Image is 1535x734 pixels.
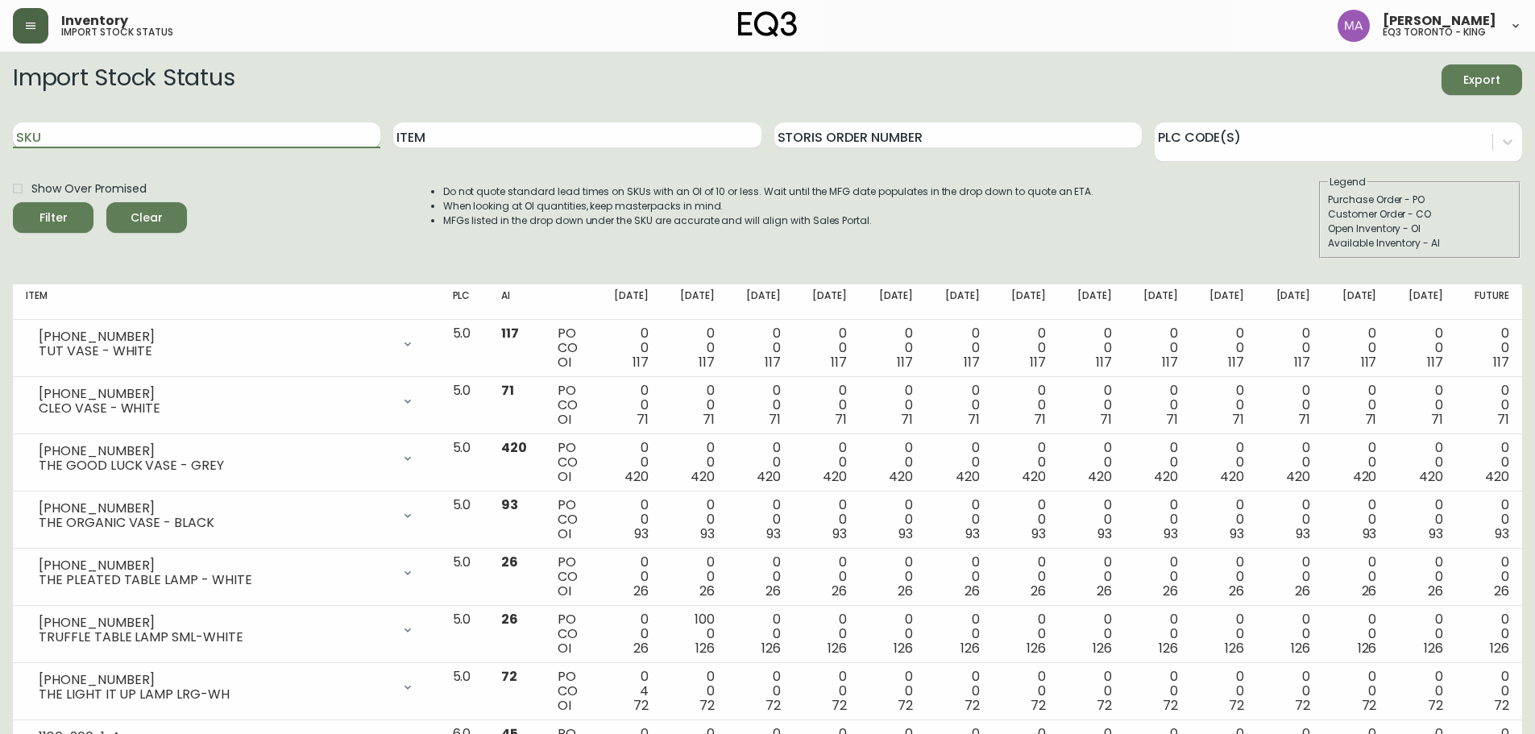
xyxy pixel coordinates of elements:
span: 93 [832,525,847,543]
div: 0 0 [741,670,781,713]
div: 0 0 [939,326,979,370]
div: Available Inventory - AI [1328,236,1512,251]
span: 71 [637,410,649,429]
div: 0 0 [674,555,715,599]
div: 0 0 [873,612,913,656]
span: 93 [1164,525,1178,543]
span: 72 [1295,696,1310,715]
th: [DATE] [662,284,728,320]
div: 0 0 [807,326,847,370]
div: 0 0 [1469,384,1509,427]
th: [DATE] [728,284,794,320]
div: 0 0 [674,384,715,427]
div: 0 0 [741,326,781,370]
span: 420 [691,467,715,486]
span: 26 [965,582,980,600]
div: PO CO [558,441,583,484]
span: 126 [1159,639,1178,657]
span: 117 [1162,353,1178,371]
div: [PHONE_NUMBER]THE ORGANIC VASE - BLACK [26,498,427,533]
div: [PHONE_NUMBER]TUT VASE - WHITE [26,326,427,362]
div: THE ORGANIC VASE - BLACK [39,516,392,530]
div: Open Inventory - OI [1328,222,1512,236]
div: 0 0 [674,441,715,484]
div: 0 0 [1402,441,1442,484]
span: 71 [501,381,514,400]
td: 5.0 [440,663,488,720]
span: 117 [964,353,980,371]
span: 420 [889,467,913,486]
span: 93 [1031,525,1046,543]
div: PO CO [558,326,583,370]
span: 26 [832,582,847,600]
div: [PHONE_NUMBER] [39,387,392,401]
div: 0 0 [1204,498,1244,541]
th: [DATE] [794,284,860,320]
div: 0 0 [1072,670,1112,713]
span: 93 [898,525,913,543]
div: Filter [39,208,68,228]
span: 126 [1225,639,1244,657]
span: 93 [634,525,649,543]
div: 0 0 [939,555,979,599]
span: 93 [700,525,715,543]
span: 72 [633,696,649,715]
span: OI [558,696,571,715]
div: PO CO [558,670,583,713]
span: 117 [897,353,913,371]
h5: import stock status [61,27,173,37]
div: 0 0 [939,670,979,713]
div: 0 0 [1402,498,1442,541]
div: 0 0 [1072,612,1112,656]
div: 0 0 [939,384,979,427]
div: 0 0 [1270,441,1310,484]
div: 0 0 [1138,670,1178,713]
div: THE GOOD LUCK VASE - GREY [39,458,392,473]
div: 0 0 [1138,326,1178,370]
div: 0 0 [1469,670,1509,713]
div: 0 0 [1006,498,1046,541]
span: 26 [1097,582,1112,600]
div: 0 0 [873,670,913,713]
span: 117 [501,324,519,342]
div: [PHONE_NUMBER] [39,558,392,573]
div: 0 0 [1006,670,1046,713]
span: Show Over Promised [31,180,147,197]
div: 0 0 [873,498,913,541]
div: 0 0 [1270,612,1310,656]
span: 93 [1097,525,1112,543]
div: 0 0 [1072,498,1112,541]
span: 26 [1031,582,1046,600]
div: PO CO [558,612,583,656]
span: 71 [703,410,715,429]
span: 72 [1097,696,1112,715]
div: 0 0 [1006,612,1046,656]
span: 93 [1495,525,1509,543]
div: 0 0 [1336,441,1376,484]
span: 71 [769,410,781,429]
span: 126 [1093,639,1112,657]
div: 0 0 [1138,555,1178,599]
span: 117 [831,353,847,371]
span: 420 [757,467,781,486]
span: 72 [1163,696,1178,715]
span: 71 [835,410,847,429]
span: 420 [956,467,980,486]
div: 0 0 [1402,612,1442,656]
span: 126 [1291,639,1310,657]
span: 72 [1229,696,1244,715]
div: [PHONE_NUMBER]CLEO VASE - WHITE [26,384,427,419]
div: 0 0 [807,441,847,484]
div: PO CO [558,555,583,599]
div: [PHONE_NUMBER]THE LIGHT IT UP LAMP LRG-WH [26,670,427,705]
div: 0 0 [807,498,847,541]
span: OI [558,467,571,486]
span: 26 [765,582,781,600]
div: 0 0 [1006,326,1046,370]
span: 72 [898,696,913,715]
div: 0 0 [1270,670,1310,713]
legend: Legend [1328,175,1367,189]
div: 0 0 [1072,441,1112,484]
span: 93 [1296,525,1310,543]
div: 0 0 [1336,326,1376,370]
